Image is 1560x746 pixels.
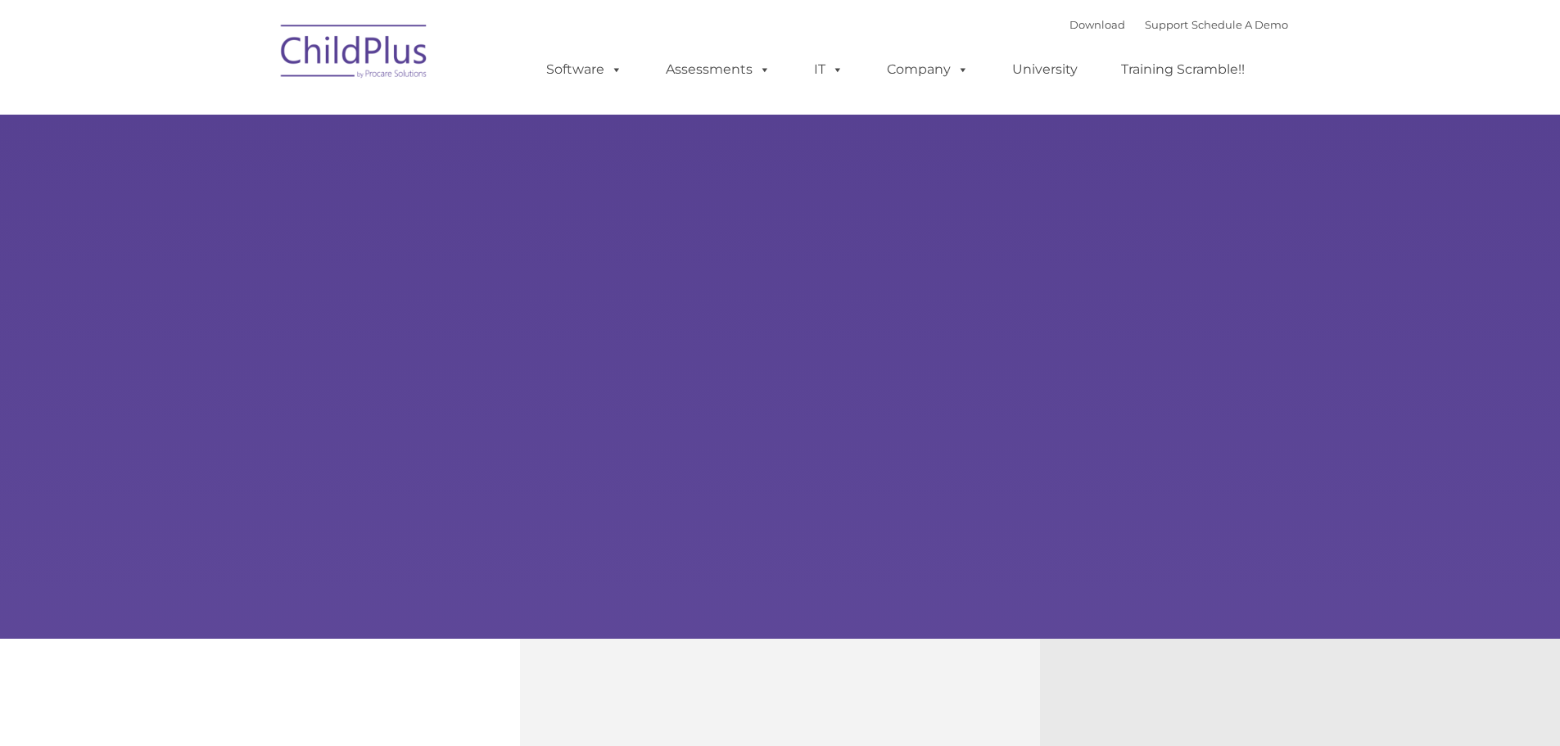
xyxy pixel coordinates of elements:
[1145,18,1188,31] a: Support
[1069,18,1125,31] a: Download
[273,13,436,95] img: ChildPlus by Procare Solutions
[798,53,860,86] a: IT
[996,53,1094,86] a: University
[1069,18,1288,31] font: |
[1191,18,1288,31] a: Schedule A Demo
[530,53,639,86] a: Software
[1105,53,1261,86] a: Training Scramble!!
[649,53,787,86] a: Assessments
[870,53,985,86] a: Company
